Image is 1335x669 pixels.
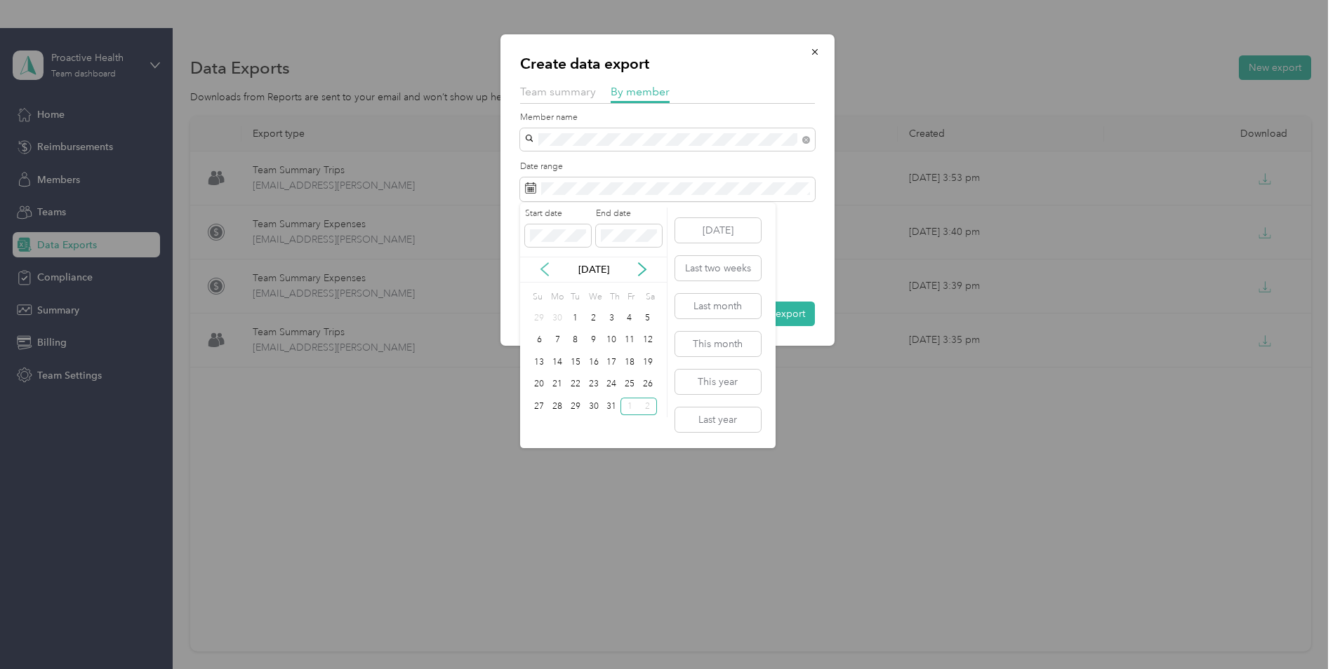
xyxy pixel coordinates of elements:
div: 27 [531,398,549,415]
label: Start date [525,208,591,220]
div: 5 [639,309,657,327]
div: 29 [531,309,549,327]
button: This year [675,370,761,394]
div: 7 [548,332,566,349]
button: Last month [675,294,761,318]
div: 16 [585,353,603,371]
div: 20 [531,376,549,393]
div: 8 [566,332,585,349]
button: This month [675,332,761,356]
span: By member [611,85,670,98]
button: Last year [675,407,761,432]
div: 23 [585,376,603,393]
div: Su [531,288,544,307]
div: 3 [602,309,620,327]
div: 15 [566,353,585,371]
div: 2 [639,398,657,415]
div: 30 [585,398,603,415]
div: Fr [625,288,639,307]
div: Mo [548,288,564,307]
div: 12 [639,332,657,349]
p: [DATE] [564,262,623,277]
div: 28 [548,398,566,415]
div: 14 [548,353,566,371]
div: Tu [569,288,582,307]
div: 24 [602,376,620,393]
div: 2 [585,309,603,327]
div: 30 [548,309,566,327]
div: 17 [602,353,620,371]
label: End date [596,208,662,220]
div: 22 [566,376,585,393]
div: 9 [585,332,603,349]
div: Th [607,288,620,307]
div: We [587,288,603,307]
div: 18 [620,353,639,371]
button: [DATE] [675,218,761,243]
div: 4 [620,309,639,327]
div: 1 [566,309,585,327]
div: Sa [644,288,657,307]
div: 1 [620,398,639,415]
div: 31 [602,398,620,415]
div: 10 [602,332,620,349]
span: Team summary [520,85,596,98]
div: 29 [566,398,585,415]
button: Last two weeks [675,256,761,281]
iframe: Everlance-gr Chat Button Frame [1256,590,1335,669]
div: 6 [531,332,549,349]
div: 21 [548,376,566,393]
p: Create data export [520,54,815,74]
div: 19 [639,353,657,371]
div: 11 [620,332,639,349]
label: Date range [520,161,815,173]
label: Member name [520,111,815,124]
div: 13 [531,353,549,371]
div: 25 [620,376,639,393]
div: 26 [639,376,657,393]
